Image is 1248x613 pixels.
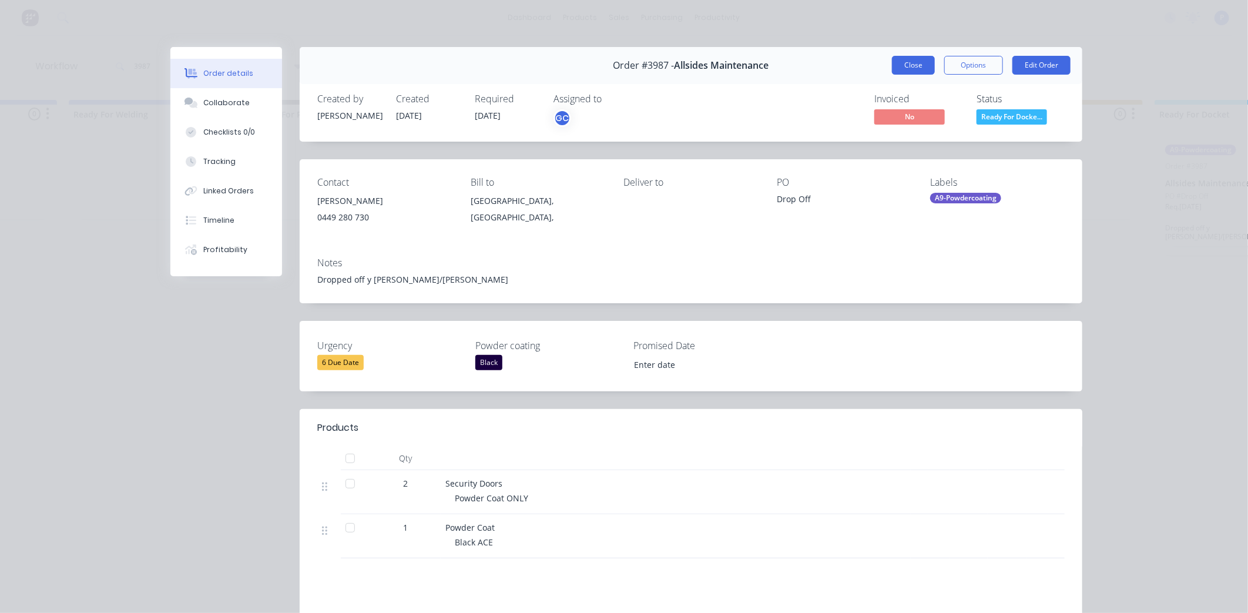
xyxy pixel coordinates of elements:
button: GC [553,109,571,127]
div: Order details [203,68,253,79]
span: 1 [403,521,408,534]
div: [PERSON_NAME]0449 280 730 [317,193,452,230]
div: Created [396,93,461,105]
div: Deliver to [624,177,759,188]
button: Timeline [170,206,282,235]
div: Linked Orders [203,186,254,196]
label: Promised Date [633,339,780,353]
div: Profitability [203,244,247,255]
div: [GEOGRAPHIC_DATA], [GEOGRAPHIC_DATA], [471,193,605,230]
div: Bill to [471,177,605,188]
button: Checklists 0/0 [170,118,282,147]
div: A9-Powdercoating [930,193,1001,203]
span: [DATE] [396,110,422,121]
button: Options [944,56,1003,75]
button: Ready For Docke... [977,109,1047,127]
div: Status [977,93,1065,105]
label: Powder coating [475,339,622,353]
span: Security Doors [445,478,502,489]
span: Ready For Docke... [977,109,1047,124]
span: Black ACE [455,537,493,548]
button: Edit Order [1012,56,1071,75]
div: PO [777,177,911,188]
div: Black [475,355,502,370]
div: [PERSON_NAME] [317,109,382,122]
div: Labels [930,177,1065,188]
div: Timeline [203,215,234,226]
div: [GEOGRAPHIC_DATA], [GEOGRAPHIC_DATA], [471,193,605,226]
button: Tracking [170,147,282,176]
button: Collaborate [170,88,282,118]
div: 0449 280 730 [317,209,452,226]
span: Allsides Maintenance [675,60,769,71]
div: Notes [317,257,1065,269]
button: Close [892,56,935,75]
button: Linked Orders [170,176,282,206]
div: Assigned to [553,93,671,105]
div: Qty [370,447,441,470]
span: Powder Coat ONLY [455,493,528,504]
div: Required [475,93,539,105]
span: Order #3987 - [613,60,675,71]
div: Tracking [203,156,236,167]
div: Invoiced [874,93,962,105]
span: No [874,109,945,124]
div: Collaborate [203,98,250,108]
div: [PERSON_NAME] [317,193,452,209]
input: Enter date [626,356,772,373]
label: Urgency [317,339,464,353]
div: Contact [317,177,452,188]
span: 2 [403,477,408,490]
div: Products [317,421,358,435]
div: Drop Off [777,193,911,209]
div: Checklists 0/0 [203,127,255,138]
button: Order details [170,59,282,88]
button: Profitability [170,235,282,264]
div: Dropped off y [PERSON_NAME]/[PERSON_NAME] [317,273,1065,286]
div: Created by [317,93,382,105]
span: Powder Coat [445,522,495,533]
div: 6 Due Date [317,355,364,370]
span: [DATE] [475,110,501,121]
